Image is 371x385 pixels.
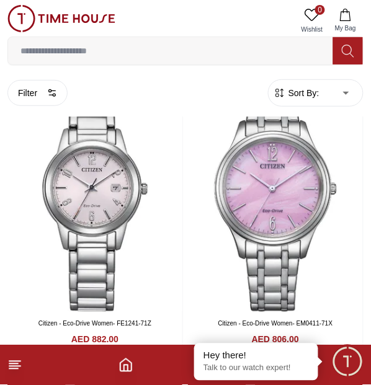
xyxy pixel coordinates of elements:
button: Filter [7,80,68,106]
a: 0Wishlist [297,5,328,37]
p: Talk to our watch expert! [203,363,309,374]
span: Sort By: [286,87,320,99]
img: ... [7,5,115,32]
img: Citizen - Eco-Drive Women- EM0411-71X [188,87,363,312]
span: My Bag [330,24,361,33]
a: Home [118,358,133,373]
h4: AED 806.00 [252,334,299,346]
div: Chat Widget [331,345,365,379]
h4: AED 882.00 [71,334,118,346]
button: Sort By: [274,87,320,99]
a: Citizen - Eco-Drive Women- FE1241-71Z [38,321,151,327]
a: Citizen - Eco-Drive Women- EM0411-71X [218,321,333,327]
button: My Bag [328,5,364,37]
span: Wishlist [297,25,328,34]
span: 0 [315,5,325,15]
img: Citizen - Eco-Drive Women- FE1241-71Z [7,87,182,312]
div: Hey there! [203,350,309,362]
